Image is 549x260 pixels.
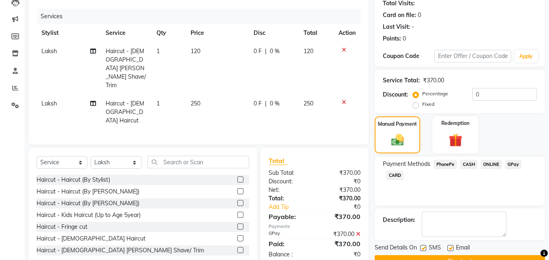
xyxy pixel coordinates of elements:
[315,194,367,203] div: ₹370.00
[148,156,249,168] input: Search or Scan
[254,47,262,56] span: 0 F
[456,243,470,254] span: Email
[254,99,262,108] span: 0 F
[41,47,57,55] span: Laksh
[383,52,434,60] div: Coupon Code
[37,234,145,243] div: Haircut - [DEMOGRAPHIC_DATA] Haircut
[441,120,469,127] label: Redemption
[263,230,315,239] div: GPay
[263,250,315,259] div: Balance :
[423,76,444,85] div: ₹370.00
[383,34,401,43] div: Points:
[315,239,367,249] div: ₹370.00
[386,171,404,180] span: CARD
[445,132,467,148] img: _gift.svg
[315,186,367,194] div: ₹370.00
[403,34,406,43] div: 0
[315,230,367,239] div: ₹370.00
[429,243,441,254] span: SMS
[37,211,141,219] div: Haircut - Kids Haircut (Up to Age 5year)
[263,186,315,194] div: Net:
[191,100,200,107] span: 250
[263,203,323,211] a: Add Tip
[263,169,315,177] div: Sub Total:
[249,24,299,42] th: Disc
[263,239,315,249] div: Paid:
[505,160,522,169] span: GPay
[323,203,367,211] div: ₹0
[106,47,146,89] span: Haircut - [DEMOGRAPHIC_DATA] [PERSON_NAME] Shave/ Trim
[383,76,420,85] div: Service Total:
[37,223,87,231] div: Haircut - Fringe cut
[265,47,267,56] span: |
[383,216,415,224] div: Description:
[422,101,434,108] label: Fixed
[101,24,152,42] th: Service
[383,11,416,19] div: Card on file:
[383,160,430,168] span: Payment Methods
[378,120,417,128] label: Manual Payment
[41,100,57,107] span: Laksh
[334,24,360,42] th: Action
[156,100,160,107] span: 1
[383,90,408,99] div: Discount:
[263,212,315,221] div: Payable:
[434,50,511,62] input: Enter Offer / Coupon Code
[156,47,160,55] span: 1
[460,160,477,169] span: CASH
[434,160,457,169] span: PhonePe
[37,9,367,24] div: Services
[263,194,315,203] div: Total:
[106,100,144,124] span: Haircut - [DEMOGRAPHIC_DATA] Haircut
[375,243,417,254] span: Send Details On
[191,47,200,55] span: 120
[481,160,502,169] span: ONLINE
[412,23,414,31] div: -
[270,47,280,56] span: 0 %
[315,250,367,259] div: ₹0
[304,100,313,107] span: 250
[265,99,267,108] span: |
[514,50,538,62] button: Apply
[387,133,408,147] img: _cash.svg
[315,212,367,221] div: ₹370.00
[304,47,313,55] span: 120
[37,187,139,196] div: Haircut - Haircut (By [PERSON_NAME])
[383,23,410,31] div: Last Visit:
[315,169,367,177] div: ₹370.00
[37,199,139,208] div: Haircut - Haircut (By [PERSON_NAME])
[263,177,315,186] div: Discount:
[269,223,360,230] div: Payments
[299,24,334,42] th: Total
[37,246,204,255] div: Haircut - [DEMOGRAPHIC_DATA] [PERSON_NAME] Shave/ Trim
[186,24,249,42] th: Price
[418,11,421,19] div: 0
[270,99,280,108] span: 0 %
[422,90,448,97] label: Percentage
[37,24,101,42] th: Stylist
[269,157,287,165] span: Total
[37,176,110,184] div: Haircut - Haircut (By Stylist)
[315,177,367,186] div: ₹0
[152,24,186,42] th: Qty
